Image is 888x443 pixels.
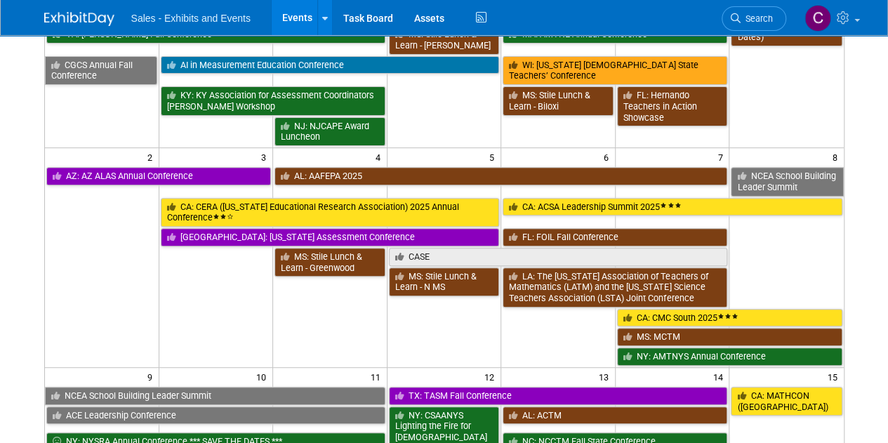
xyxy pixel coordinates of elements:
[389,387,728,405] a: TX: TASM Fall Conference
[503,406,727,425] a: AL: ACTM
[617,86,728,126] a: FL: Hernando Teachers in Action Showcase
[503,228,727,246] a: FL: FOIL Fall Conference
[46,406,385,425] a: ACE Leadership Conference
[260,148,272,166] span: 3
[731,387,842,416] a: CA: MATHCON ([GEOGRAPHIC_DATA])
[389,248,728,266] a: CASE
[617,348,842,366] a: NY: AMTNYS Annual Conference
[716,148,729,166] span: 7
[503,267,727,308] a: LA: The [US_STATE] Association of Teachers of Mathematics (LATM) and the [US_STATE] Science Teach...
[804,5,831,32] img: Christine Lurz
[617,309,842,327] a: CA: CMC South 2025
[503,56,727,85] a: WI: [US_STATE] [DEMOGRAPHIC_DATA] State Teachers’ Conference
[369,368,387,385] span: 11
[731,167,843,196] a: NCEA School Building Leader Summit
[45,56,157,85] a: CGCS Annual Fall Conference
[389,267,500,296] a: MS: Stile Lunch & Learn - N MS
[161,86,385,115] a: KY: KY Association for Assessment Coordinators [PERSON_NAME] Workshop
[274,117,385,146] a: NJ: NJCAPE Award Luncheon
[483,368,501,385] span: 12
[44,12,114,26] img: ExhibitDay
[161,198,500,227] a: CA: CERA ([US_STATE] Educational Research Association) 2025 Annual Conference
[46,167,272,185] a: AZ: AZ ALAS Annual Conference
[255,368,272,385] span: 10
[597,368,615,385] span: 13
[161,228,500,246] a: [GEOGRAPHIC_DATA]: [US_STATE] Assessment Conference
[617,328,842,346] a: MS: MCTM
[741,13,773,24] span: Search
[146,368,159,385] span: 9
[146,148,159,166] span: 2
[274,248,385,277] a: MS: Stile Lunch & Learn - Greenwood
[503,198,842,216] a: CA: ACSA Leadership Summit 2025
[161,56,500,74] a: AI in Measurement Education Conference
[503,86,614,115] a: MS: Stile Lunch & Learn - Biloxi
[131,13,251,24] span: Sales - Exhibits and Events
[45,387,385,405] a: NCEA School Building Leader Summit
[274,167,727,185] a: AL: AAFEPA 2025
[826,368,844,385] span: 15
[831,148,844,166] span: 8
[389,25,500,54] a: MS: Stile Lunch & Learn - [PERSON_NAME]
[722,6,786,31] a: Search
[602,148,615,166] span: 6
[711,368,729,385] span: 14
[374,148,387,166] span: 4
[488,148,501,166] span: 5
